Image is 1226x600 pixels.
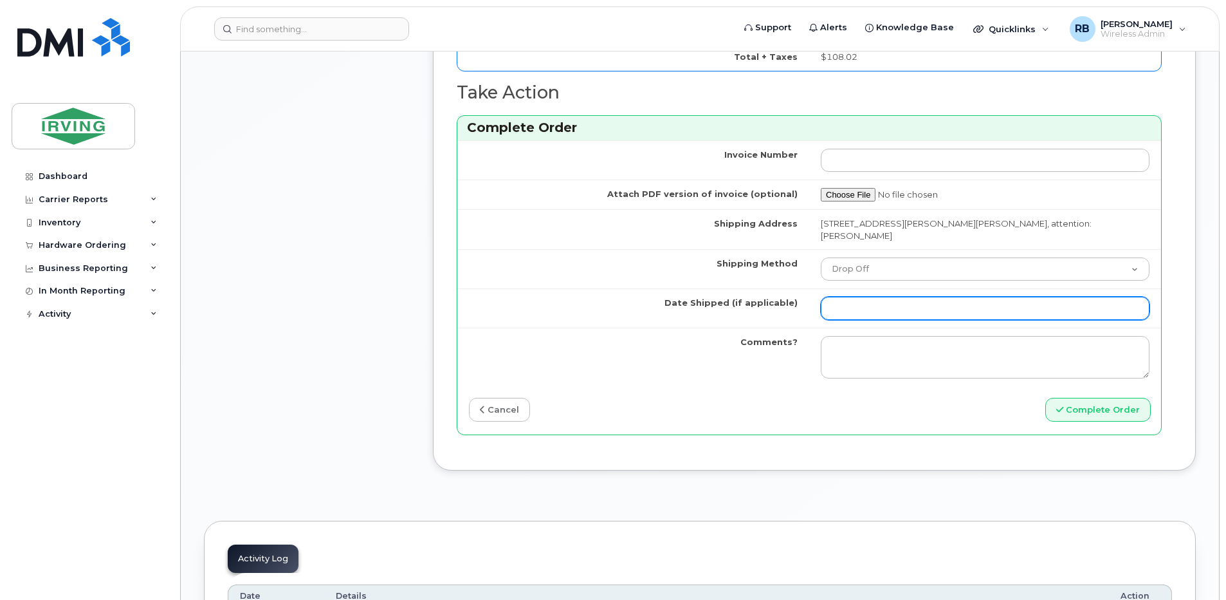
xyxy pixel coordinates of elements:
label: Invoice Number [724,149,798,161]
span: [PERSON_NAME] [1101,19,1173,29]
span: Wireless Admin [1101,29,1173,39]
a: Alerts [800,15,856,41]
span: $108.02 [821,52,857,62]
a: Support [735,15,800,41]
button: Complete Order [1045,398,1151,422]
a: cancel [469,398,530,422]
label: Shipping Method [717,258,798,270]
span: Support [755,21,791,34]
label: Total + Taxes [734,51,798,63]
label: Comments? [740,336,798,348]
h3: Complete Order [467,119,1151,136]
a: Knowledge Base [856,15,963,41]
span: Knowledge Base [876,21,954,34]
label: Date Shipped (if applicable) [664,297,798,309]
label: Shipping Address [714,218,798,230]
h2: Take Action [457,83,1162,102]
div: Quicklinks [964,16,1058,42]
input: Find something... [214,17,409,41]
span: RB [1075,21,1090,37]
div: Roberts, Brad [1061,16,1195,42]
label: Attach PDF version of invoice (optional) [607,188,798,200]
td: [STREET_ADDRESS][PERSON_NAME][PERSON_NAME], attention: [PERSON_NAME] [809,209,1161,249]
span: Quicklinks [989,24,1036,34]
span: Alerts [820,21,847,34]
